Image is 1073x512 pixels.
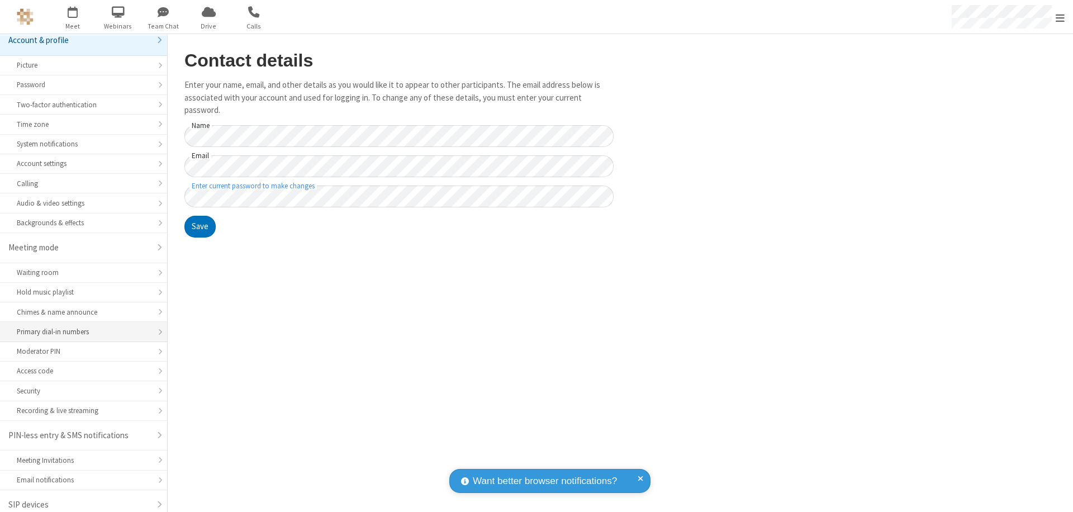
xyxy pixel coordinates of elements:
[184,155,614,177] input: Email
[188,21,230,31] span: Drive
[17,366,150,376] div: Access code
[17,346,150,357] div: Moderator PIN
[97,21,139,31] span: Webinars
[17,267,150,278] div: Waiting room
[17,99,150,110] div: Two-factor authentication
[17,79,150,90] div: Password
[8,429,150,442] div: PIN-less entry & SMS notifications
[17,326,150,337] div: Primary dial-in numbers
[17,455,150,466] div: Meeting Invitations
[233,21,275,31] span: Calls
[184,186,614,207] input: Enter current password to make changes
[17,287,150,297] div: Hold music playlist
[184,216,216,238] button: Save
[17,178,150,189] div: Calling
[1045,483,1065,504] iframe: Chat
[8,241,150,254] div: Meeting mode
[52,21,94,31] span: Meet
[17,405,150,416] div: Recording & live streaming
[17,139,150,149] div: System notifications
[17,8,34,25] img: QA Selenium DO NOT DELETE OR CHANGE
[17,60,150,70] div: Picture
[17,158,150,169] div: Account settings
[17,307,150,317] div: Chimes & name announce
[17,217,150,228] div: Backgrounds & effects
[17,386,150,396] div: Security
[184,79,614,117] p: Enter your name, email, and other details as you would like it to appear to other participants. T...
[8,499,150,511] div: SIP devices
[17,119,150,130] div: Time zone
[8,34,150,47] div: Account & profile
[184,125,614,147] input: Name
[473,474,617,489] span: Want better browser notifications?
[184,51,614,70] h2: Contact details
[17,198,150,208] div: Audio & video settings
[17,475,150,485] div: Email notifications
[143,21,184,31] span: Team Chat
